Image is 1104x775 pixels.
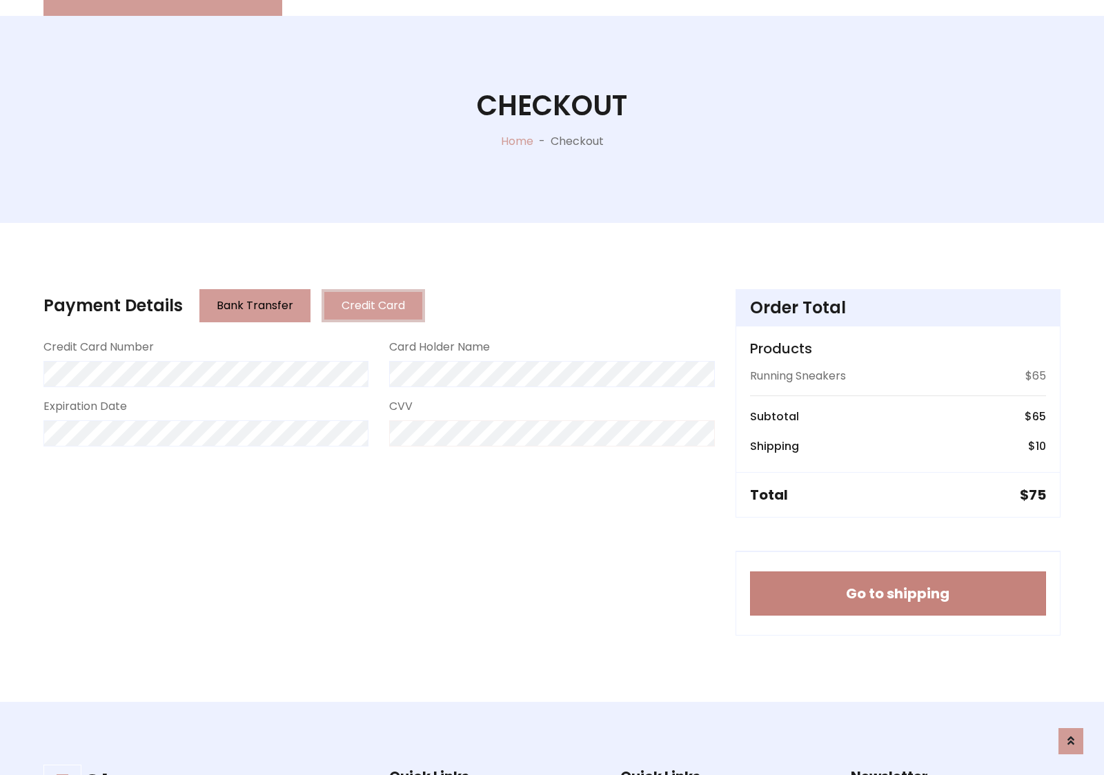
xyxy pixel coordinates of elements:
label: CVV [389,398,413,415]
h5: Total [750,487,788,503]
label: Expiration Date [43,398,127,415]
label: Credit Card Number [43,339,154,355]
h5: $ [1020,487,1046,503]
span: 65 [1032,409,1046,424]
h5: Products [750,340,1046,357]
p: $65 [1025,368,1046,384]
label: Card Holder Name [389,339,490,355]
h1: Checkout [477,89,627,122]
button: Credit Card [322,289,425,322]
a: Home [501,133,533,149]
button: Go to shipping [750,571,1046,616]
h6: $ [1028,440,1046,453]
p: Running Sneakers [750,368,846,384]
h6: $ [1025,410,1046,423]
h6: Subtotal [750,410,799,423]
p: Checkout [551,133,604,150]
h4: Payment Details [43,296,183,316]
button: Bank Transfer [199,289,310,322]
span: 10 [1036,438,1046,454]
span: 75 [1029,485,1046,504]
h6: Shipping [750,440,799,453]
h4: Order Total [750,298,1046,318]
p: - [533,133,551,150]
